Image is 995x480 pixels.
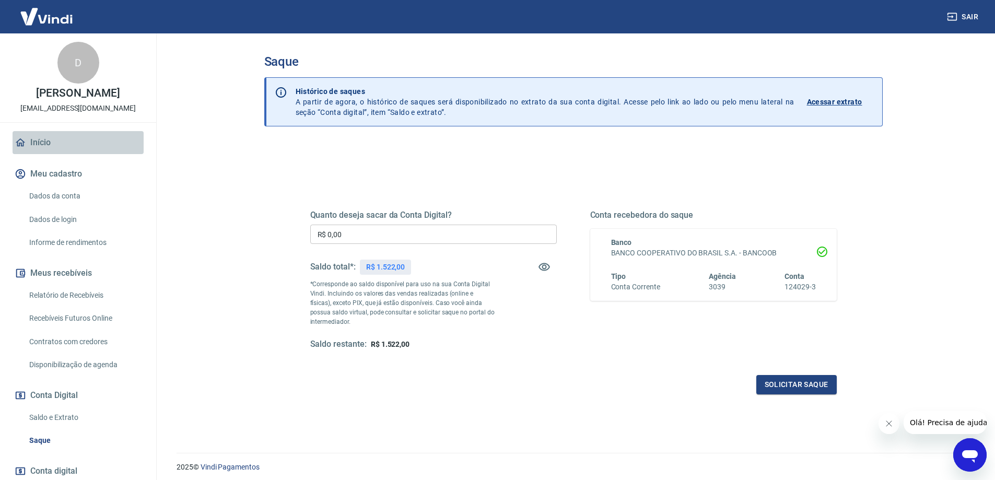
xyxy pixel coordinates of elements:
iframe: Mensagem da empresa [904,411,987,434]
h5: Quanto deseja sacar da Conta Digital? [310,210,557,220]
img: Vindi [13,1,80,32]
h5: Saldo total*: [310,262,356,272]
a: Dados da conta [25,185,144,207]
span: Agência [709,272,736,280]
a: Vindi Pagamentos [201,463,260,471]
button: Sair [945,7,982,27]
span: R$ 1.522,00 [371,340,409,348]
p: R$ 1.522,00 [366,262,405,273]
h6: 3039 [709,282,736,292]
a: Saldo e Extrato [25,407,144,428]
button: Meu cadastro [13,162,144,185]
a: Início [13,131,144,154]
a: Informe de rendimentos [25,232,144,253]
p: Acessar extrato [807,97,862,107]
a: Acessar extrato [807,86,874,118]
p: A partir de agora, o histórico de saques será disponibilizado no extrato da sua conta digital. Ac... [296,86,794,118]
iframe: Botão para abrir a janela de mensagens [953,438,987,472]
iframe: Fechar mensagem [879,413,899,434]
a: Relatório de Recebíveis [25,285,144,306]
button: Meus recebíveis [13,262,144,285]
h3: Saque [264,54,883,69]
a: Disponibilização de agenda [25,354,144,376]
h5: Conta recebedora do saque [590,210,837,220]
span: Olá! Precisa de ajuda? [6,7,88,16]
a: Saque [25,430,144,451]
a: Dados de login [25,209,144,230]
a: Contratos com credores [25,331,144,353]
span: Conta digital [30,464,77,478]
span: Banco [611,238,632,247]
h6: BANCO COOPERATIVO DO BRASIL S.A. - BANCOOB [611,248,816,259]
a: Recebíveis Futuros Online [25,308,144,329]
h6: Conta Corrente [611,282,660,292]
span: Tipo [611,272,626,280]
h6: 124029-3 [785,282,816,292]
button: Solicitar saque [756,375,837,394]
p: Histórico de saques [296,86,794,97]
button: Conta Digital [13,384,144,407]
p: *Corresponde ao saldo disponível para uso na sua Conta Digital Vindi. Incluindo os valores das ve... [310,279,495,326]
span: Conta [785,272,804,280]
p: [PERSON_NAME] [36,88,120,99]
div: D [57,42,99,84]
p: [EMAIL_ADDRESS][DOMAIN_NAME] [20,103,136,114]
h5: Saldo restante: [310,339,367,350]
p: 2025 © [177,462,970,473]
